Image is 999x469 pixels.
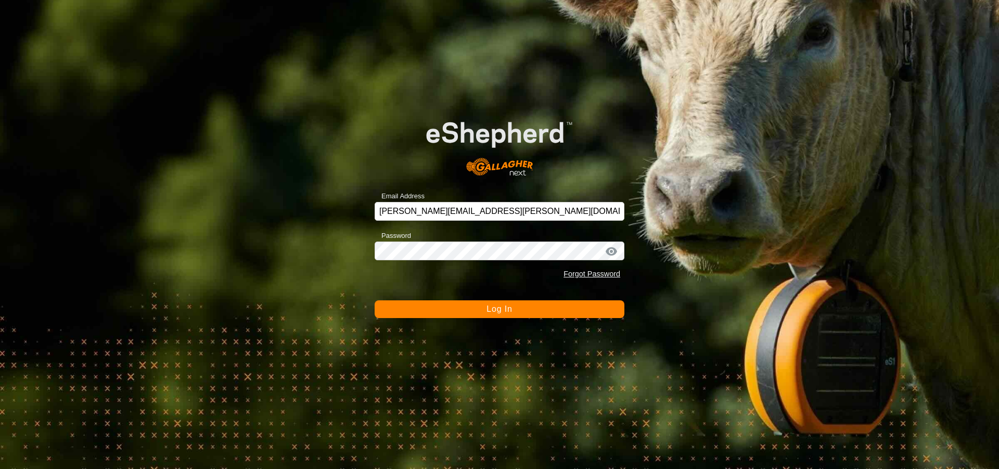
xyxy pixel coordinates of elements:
[400,101,599,186] img: E-shepherd Logo
[375,202,624,221] input: Email Address
[375,300,624,318] button: Log In
[375,231,411,241] label: Password
[486,305,512,313] span: Log In
[375,191,425,201] label: Email Address
[563,270,620,278] a: Forgot Password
